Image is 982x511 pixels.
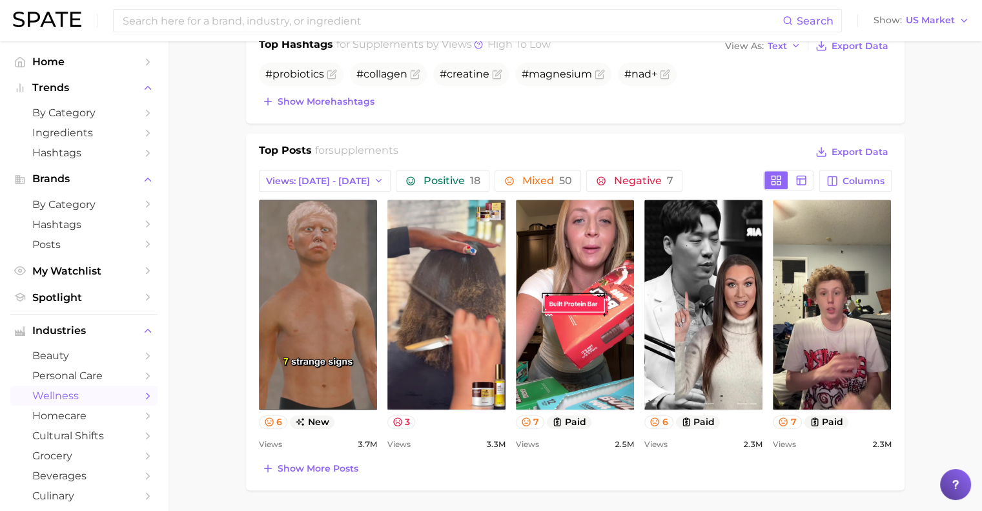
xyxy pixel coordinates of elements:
[32,450,136,462] span: grocery
[10,346,158,366] a: beauty
[259,170,391,192] button: Views: [DATE] - [DATE]
[644,437,668,452] span: Views
[32,56,136,68] span: Home
[290,415,334,429] span: new
[666,174,673,187] span: 7
[832,147,888,158] span: Export Data
[32,173,136,185] span: Brands
[469,174,480,187] span: 18
[722,37,804,54] button: View AsText
[725,43,764,50] span: View As
[327,69,337,79] button: Flag as miscategorized or irrelevant
[10,446,158,466] a: grocery
[278,463,358,474] span: Show more posts
[32,265,136,277] span: My Watchlist
[387,437,411,452] span: Views
[487,38,551,50] span: high to low
[804,415,849,429] button: paid
[819,170,891,192] button: Columns
[773,437,796,452] span: Views
[10,287,158,308] a: Spotlight
[872,437,891,452] span: 2.3m
[266,176,370,187] span: Views: [DATE] - [DATE]
[32,291,136,304] span: Spotlight
[32,107,136,119] span: by Category
[259,92,378,110] button: Show morehashtags
[336,37,551,55] h2: for by Views
[440,68,489,80] span: #creatine
[812,37,891,55] button: Export Data
[812,143,891,161] button: Export Data
[660,69,670,79] button: Flag as miscategorized or irrelevant
[10,426,158,446] a: cultural shifts
[32,82,136,94] span: Trends
[522,68,592,80] span: #magnesium
[492,69,502,79] button: Flag as miscategorized or irrelevant
[516,415,545,429] button: 7
[10,321,158,340] button: Industries
[13,12,81,27] img: SPATE
[10,386,158,406] a: wellness
[486,437,506,452] span: 3.3m
[644,415,673,429] button: 6
[315,143,398,162] h2: for
[10,52,158,72] a: Home
[278,96,374,107] span: Show more hashtags
[265,68,324,80] span: #probiotics
[356,68,407,80] span: #collagen
[522,176,571,186] span: Mixed
[870,12,972,29] button: ShowUS Market
[32,490,136,502] span: culinary
[32,370,136,382] span: personal care
[832,41,888,52] span: Export Data
[10,169,158,189] button: Brands
[32,127,136,139] span: Ingredients
[10,123,158,143] a: Ingredients
[10,214,158,235] a: Hashtags
[10,194,158,214] a: by Category
[32,430,136,442] span: cultural shifts
[10,261,158,281] a: My Watchlist
[843,176,885,187] span: Columns
[10,235,158,255] a: Posts
[329,144,398,156] span: supplements
[32,198,136,211] span: by Category
[259,437,282,452] span: Views
[615,437,634,452] span: 2.5m
[353,38,424,50] span: supplements
[10,143,158,163] a: Hashtags
[410,69,420,79] button: Flag as miscategorized or irrelevant
[121,10,783,32] input: Search here for a brand, industry, or ingredient
[595,69,605,79] button: Flag as miscategorized or irrelevant
[32,470,136,482] span: beverages
[874,17,902,24] span: Show
[259,459,362,477] button: Show more posts
[32,349,136,362] span: beauty
[906,17,955,24] span: US Market
[358,437,377,452] span: 3.7m
[768,43,787,50] span: Text
[558,174,571,187] span: 50
[32,325,136,337] span: Industries
[773,415,802,429] button: 7
[10,486,158,506] a: culinary
[797,15,834,27] span: Search
[743,437,762,452] span: 2.3m
[32,218,136,231] span: Hashtags
[259,415,288,429] button: 6
[259,143,312,162] h1: Top Posts
[387,415,416,429] button: 3
[10,466,158,486] a: beverages
[10,366,158,386] a: personal care
[259,37,333,55] h1: Top Hashtags
[10,78,158,98] button: Trends
[613,176,673,186] span: Negative
[516,437,539,452] span: Views
[32,147,136,159] span: Hashtags
[10,103,158,123] a: by Category
[547,415,591,429] button: paid
[423,176,480,186] span: Positive
[32,410,136,422] span: homecare
[32,390,136,402] span: wellness
[624,68,657,80] span: #nad+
